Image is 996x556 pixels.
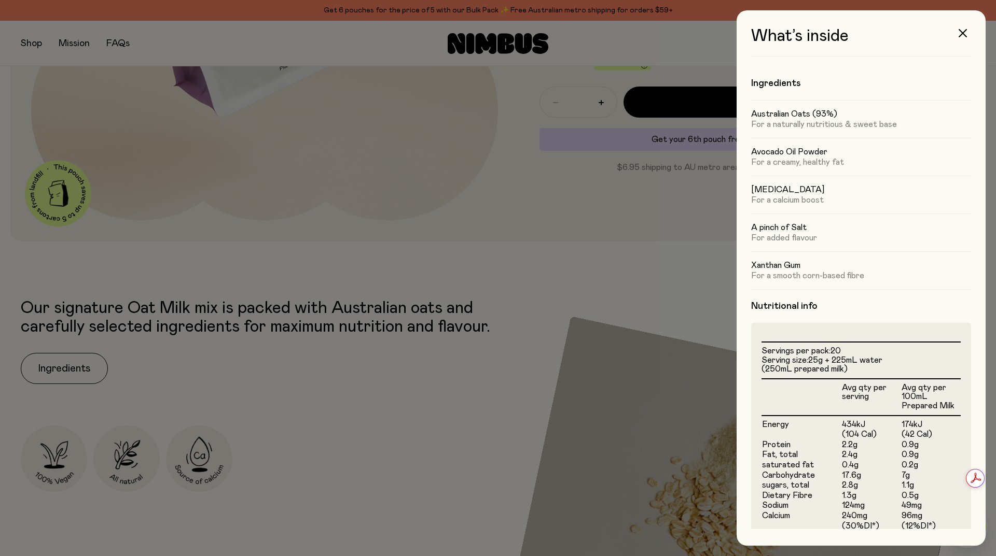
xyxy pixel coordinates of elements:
[762,481,809,489] span: sugars, total
[751,260,971,270] h5: Xanthan Gum
[901,521,961,535] td: (12%DI*)
[841,521,901,535] td: (30%DI*)
[762,420,789,429] span: Energy
[901,416,961,430] td: 174kJ
[762,491,812,500] span: Dietary Fibre
[901,491,961,501] td: 0.5g
[841,471,901,481] td: 17.6g
[762,471,815,479] span: Carbohydrate
[831,347,841,355] span: 20
[841,501,901,511] td: 124mg
[901,440,961,450] td: 0.9g
[762,511,790,520] span: Calcium
[841,379,901,416] th: Avg qty per serving
[751,222,971,233] h5: A pinch of Salt
[762,347,961,356] li: Servings per pack:
[751,157,971,167] p: For a creamy, healthy fat
[751,184,971,195] h5: [MEDICAL_DATA]
[751,195,971,205] p: For a calcium boost
[751,300,971,312] h4: Nutritional info
[751,147,971,157] h5: Avocado Oil Powder
[901,460,961,471] td: 0.2g
[901,430,961,440] td: (42 Cal)
[841,511,901,521] td: 240mg
[901,379,961,416] th: Avg qty per 100mL Prepared Milk
[751,233,971,243] p: For added flavour
[762,356,961,374] li: Serving size:
[841,416,901,430] td: 434kJ
[762,501,789,509] span: Sodium
[762,440,791,449] span: Protein
[901,471,961,481] td: 7g
[901,511,961,521] td: 96mg
[901,501,961,511] td: 49mg
[841,450,901,460] td: 2.4g
[751,109,971,119] h5: Australian Oats (93%)
[762,461,814,469] span: saturated fat
[762,450,798,459] span: Fat, total
[901,480,961,491] td: 1.1g
[841,440,901,450] td: 2.2g
[751,270,971,281] p: For a smooth corn-based fibre
[901,450,961,460] td: 0.9g
[751,77,971,90] h4: Ingredients
[762,356,882,374] span: 25g + 225mL water (250mL prepared milk)
[751,27,971,56] h3: What’s inside
[751,119,971,130] p: For a naturally nutritious & sweet base
[841,491,901,501] td: 1.3g
[841,460,901,471] td: 0.4g
[841,430,901,440] td: (104 Cal)
[841,480,901,491] td: 2.8g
